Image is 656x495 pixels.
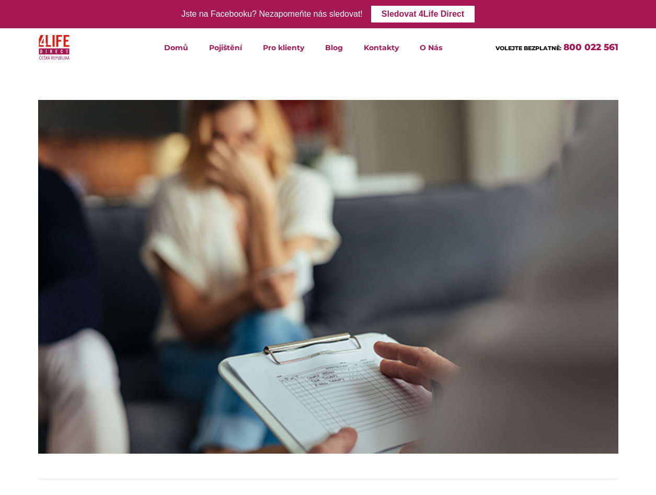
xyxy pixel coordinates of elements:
[38,100,618,454] img: Ustaraná žena sedí na gauči a naproti ní člověk sepisuje dokument.
[181,7,363,22] div: Jste na Facebooku? Nezapomeňte nás sledovat!
[353,28,409,66] a: Kontakty
[563,42,618,52] a: 800 022 561
[154,28,199,66] a: Domů
[39,32,70,62] img: 4Life Direct Česká republika logo
[315,28,353,66] a: Blog
[496,44,561,52] span: VOLEJTE BEZPLATNĚ:
[371,6,475,22] a: Sledovat 4Life Direct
